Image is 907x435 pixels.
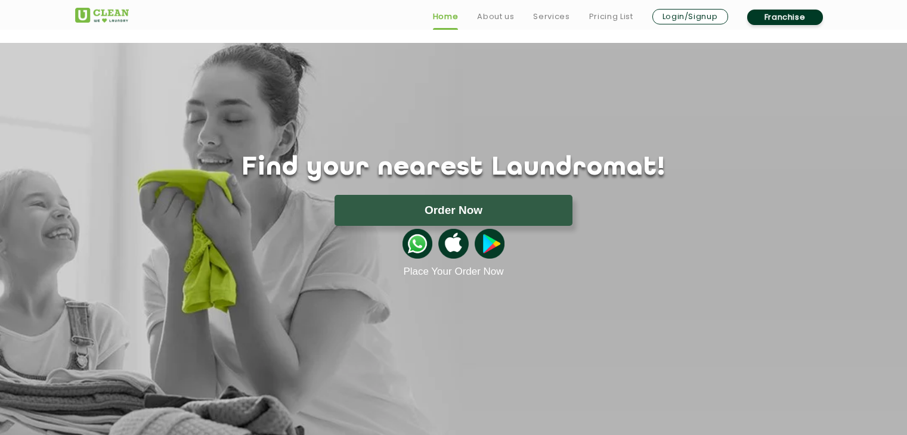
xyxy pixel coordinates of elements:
[533,10,569,24] a: Services
[433,10,459,24] a: Home
[335,195,572,226] button: Order Now
[438,229,468,259] img: apple-icon.png
[477,10,514,24] a: About us
[652,9,728,24] a: Login/Signup
[475,229,504,259] img: playstoreicon.png
[75,8,129,23] img: UClean Laundry and Dry Cleaning
[66,153,841,183] h1: Find your nearest Laundromat!
[403,266,503,278] a: Place Your Order Now
[747,10,823,25] a: Franchise
[589,10,633,24] a: Pricing List
[403,229,432,259] img: whatsappicon.png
